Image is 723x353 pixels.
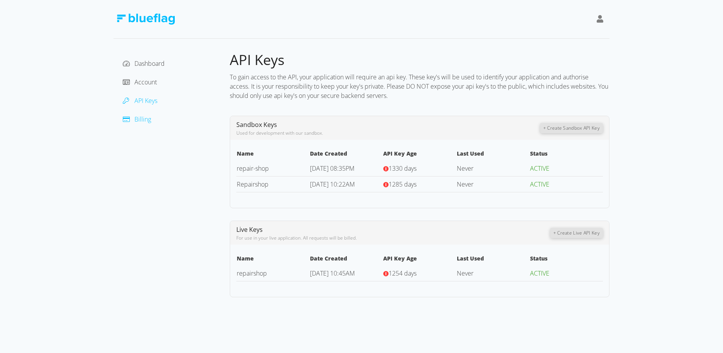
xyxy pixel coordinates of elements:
[457,180,473,188] span: Never
[123,115,151,123] a: Billing
[236,130,540,137] div: Used for development with our sandbox.
[310,269,355,278] span: [DATE] 10:45AM
[457,269,473,278] span: Never
[530,269,549,278] span: ACTIVE
[123,96,157,105] a: API Keys
[237,164,269,173] a: repair-shop
[310,164,355,173] span: [DATE] 08:35PM
[134,115,151,123] span: Billing
[134,96,157,105] span: API Keys
[237,269,267,278] a: repairshop
[230,50,284,69] span: API Keys
[310,149,383,161] th: Date Created
[530,180,549,188] span: ACTIVE
[389,180,417,188] span: 1285 days
[236,254,310,266] th: Name
[550,228,603,238] button: + Create Live API Key
[530,164,549,173] span: ACTIVE
[456,149,530,161] th: Last Used
[530,254,603,266] th: Status
[236,225,263,234] span: Live Keys
[540,123,603,133] button: + Create Sandbox API Key
[123,78,157,86] a: Account
[117,14,175,25] img: Blue Flag Logo
[389,269,417,278] span: 1254 days
[383,254,456,266] th: API Key Age
[134,78,157,86] span: Account
[123,59,165,68] a: Dashboard
[389,164,417,173] span: 1330 days
[310,180,355,188] span: [DATE] 10:22AM
[230,69,609,103] div: To gain access to the API, your application will require an api key. These key's will be used to ...
[236,149,310,161] th: Name
[383,149,456,161] th: API Key Age
[237,180,269,188] a: Repairshop
[134,59,165,68] span: Dashboard
[456,254,530,266] th: Last Used
[236,120,277,129] span: Sandbox Keys
[310,254,383,266] th: Date Created
[530,149,603,161] th: Status
[457,164,473,173] span: Never
[236,235,550,242] div: For use in your live application. All requests will be billed.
